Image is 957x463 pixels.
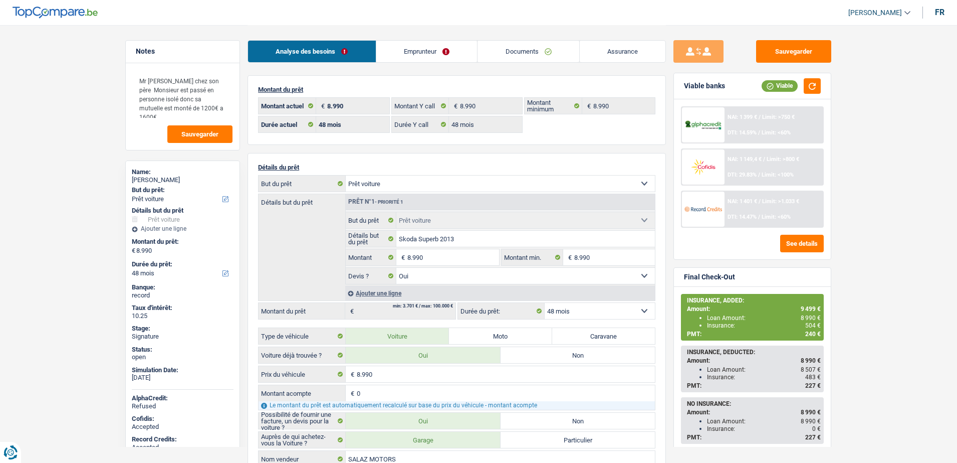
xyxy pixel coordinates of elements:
[805,434,821,441] span: 227 €
[132,353,233,361] div: open
[259,328,346,344] label: Type de véhicule
[501,432,655,448] label: Particulier
[758,214,760,220] span: /
[132,260,231,268] label: Durée du prêt:
[687,400,821,407] div: NO INSURANCE:
[248,41,376,62] a: Analyse des besoins
[684,200,722,218] img: Record Credits
[376,41,477,62] a: Emprunteur
[346,199,406,205] div: Prêt n°1
[346,212,396,228] label: But du prêt
[687,382,821,389] div: PMT:
[132,312,233,320] div: 10.25
[132,443,233,451] div: Accepted
[346,249,396,265] label: Montant
[707,322,821,329] div: Insurance:
[259,194,345,206] label: Détails but du prêt
[728,172,757,178] span: DTI: 29.83%
[259,413,346,429] label: Possibilité de fournir une facture, un devis pour la voiture ?
[375,199,403,205] span: - Priorité 1
[501,413,655,429] label: Non
[801,305,821,313] span: 9 499 €
[758,129,760,136] span: /
[756,40,831,63] button: Sauvegarder
[259,366,346,382] label: Prix du véhicule
[259,401,655,410] div: Le montant du prêt est automatiquement recalculé sur base du prix du véhicule - montant acompte
[132,238,231,246] label: Montant du prêt:
[935,8,944,17] div: fr
[346,385,357,401] span: €
[13,7,98,19] img: TopCompare Logo
[687,305,821,313] div: Amount:
[728,214,757,220] span: DTI: 14.47%
[780,235,824,252] button: See details
[801,357,821,364] span: 8 990 €
[259,303,345,319] label: Montant du prêt
[728,129,757,136] span: DTI: 14.59%
[449,98,460,114] span: €
[762,114,795,120] span: Limit: >750 €
[684,273,735,281] div: Final Check-Out
[132,346,233,354] div: Status:
[582,98,593,114] span: €
[259,116,316,132] label: Durée actuel
[801,315,821,322] span: 8 990 €
[132,435,233,443] div: Record Credits:
[449,328,552,344] label: Moto
[132,366,233,374] div: Simulation Date:
[132,176,233,184] div: [PERSON_NAME]
[346,231,396,247] label: Détails but du prêt
[687,331,821,338] div: PMT:
[181,131,218,137] span: Sauvegarder
[707,425,821,432] div: Insurance:
[812,425,821,432] span: 0 €
[132,304,233,312] div: Taux d'intérêt:
[501,347,655,363] label: Non
[552,328,655,344] label: Caravane
[801,366,821,373] span: 8 507 €
[259,432,346,448] label: Auprès de qui achetez-vous la Voiture ?
[767,156,799,163] span: Limit: >800 €
[259,347,346,363] label: Voiture déjà trouvée ?
[132,207,233,215] div: Détails but du prêt
[132,325,233,333] div: Stage:
[346,347,501,363] label: Oui
[392,98,449,114] label: Montant Y call
[346,366,357,382] span: €
[396,249,407,265] span: €
[132,283,233,291] div: Banque:
[132,168,233,176] div: Name:
[848,9,902,17] span: [PERSON_NAME]
[805,331,821,338] span: 240 €
[687,357,821,364] div: Amount:
[759,198,761,205] span: /
[762,214,791,220] span: Limit: <60%
[132,415,233,423] div: Cofidis:
[762,198,799,205] span: Limit: >1.033 €
[684,158,722,176] img: Cofidis
[345,303,356,319] span: €
[728,114,757,120] span: NAI: 1 399 €
[259,176,346,192] label: But du prêt
[801,409,821,416] span: 8 990 €
[132,247,135,255] span: €
[167,125,232,143] button: Sauvegarder
[132,402,233,410] div: Refused
[458,303,545,319] label: Durée du prêt:
[316,98,327,114] span: €
[707,418,821,425] div: Loan Amount:
[258,86,655,93] p: Montant du prêt
[392,116,449,132] label: Durée Y call
[477,41,579,62] a: Documents
[840,5,910,21] a: [PERSON_NAME]
[805,322,821,329] span: 504 €
[762,80,798,91] div: Viable
[684,82,725,90] div: Viable banks
[684,119,722,131] img: AlphaCredit
[346,268,396,284] label: Devis ?
[759,114,761,120] span: /
[346,432,501,448] label: Garage
[132,291,233,299] div: record
[502,249,563,265] label: Montant min.
[525,98,582,114] label: Montant minimum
